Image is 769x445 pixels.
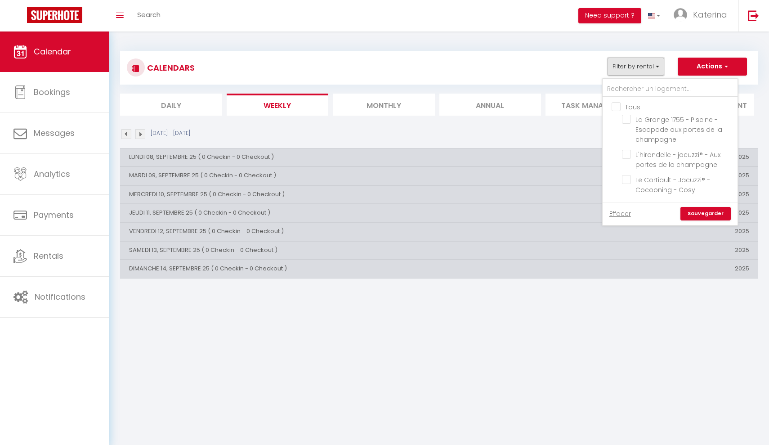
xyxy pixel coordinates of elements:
th: 2025 [545,148,758,166]
th: MERCREDI 10, SEPTEMBRE 25 ( 0 Checkin - 0 Checkout ) [120,185,545,203]
th: DIMANCHE 14, SEPTEMBRE 25 ( 0 Checkin - 0 Checkout ) [120,260,545,278]
span: Payments [34,209,74,220]
span: La Grange 1755 - Piscine - Escapade aux portes de la champagne [635,115,722,144]
th: 2025 [545,223,758,241]
span: Bookings [34,86,70,98]
input: Rechercher un logement... [603,81,738,97]
th: 2025 [545,185,758,203]
span: L'hirondelle - jacuzzi® - Aux portes de la champagne [635,150,720,169]
th: 2025 [545,241,758,259]
th: LUNDI 08, SEPTEMBRE 25 ( 0 Checkin - 0 Checkout ) [120,148,545,166]
th: JEUDI 11, SEPTEMBRE 25 ( 0 Checkin - 0 Checkout ) [120,204,545,222]
a: Effacer [609,209,631,219]
button: Need support ? [578,8,641,23]
th: 2025 [545,167,758,185]
button: Ouvrir le widget de chat LiveChat [7,4,34,31]
button: Actions [678,58,747,76]
img: ... [674,8,687,22]
p: [DATE] - [DATE] [151,129,190,138]
li: Monthly [333,94,435,116]
th: SAMEDI 13, SEPTEMBRE 25 ( 0 Checkin - 0 Checkout ) [120,241,545,259]
li: Daily [120,94,222,116]
a: Sauvegarder [680,207,731,220]
th: MARDI 09, SEPTEMBRE 25 ( 0 Checkin - 0 Checkout ) [120,167,545,185]
li: Annual [439,94,541,116]
th: 2025 [545,260,758,278]
th: VENDREDI 12, SEPTEMBRE 25 ( 0 Checkin - 0 Checkout ) [120,223,545,241]
span: Notifications [35,291,85,302]
img: logout [748,10,759,21]
li: Weekly [227,94,329,116]
span: Le Cortiault - Jacuzzi® - Cocooning - Cosy [635,175,710,194]
span: Messages [34,127,75,139]
div: Filter by rental [602,78,738,226]
th: 2025 [545,204,758,222]
img: Super Booking [27,7,82,23]
span: Analytics [34,168,70,180]
li: Task Management [545,94,648,116]
h3: CALENDARS [145,58,195,78]
span: Rentals [34,250,63,261]
span: Calendar [34,46,71,57]
span: Katerina [693,9,727,20]
button: Filter by rental [608,58,664,76]
span: Search [137,10,161,19]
